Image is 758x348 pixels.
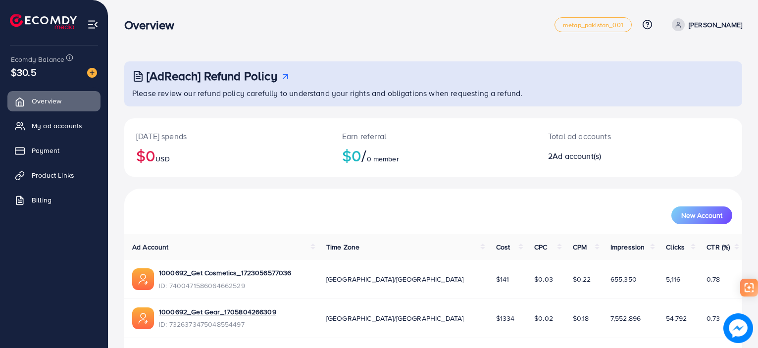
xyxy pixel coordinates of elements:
span: 54,792 [666,313,687,323]
a: 1000692_Get Gear_1705804266309 [159,307,276,317]
h3: Overview [124,18,182,32]
span: $141 [496,274,509,284]
button: New Account [671,206,732,224]
span: metap_pakistan_001 [563,22,623,28]
img: logo [10,14,77,29]
span: Cost [496,242,510,252]
img: ic-ads-acc.e4c84228.svg [132,268,154,290]
span: Product Links [32,170,74,180]
span: 7,552,896 [610,313,641,323]
span: $0.02 [534,313,553,323]
span: CPC [534,242,547,252]
span: Billing [32,195,51,205]
span: $30.5 [11,65,37,79]
a: Payment [7,141,101,160]
span: CPM [573,242,587,252]
span: Impression [610,242,645,252]
span: 0.73 [707,313,720,323]
span: Time Zone [326,242,359,252]
span: $0.18 [573,313,589,323]
span: $1334 [496,313,515,323]
h2: $0 [136,146,318,165]
span: 5,116 [666,274,680,284]
span: Clicks [666,242,685,252]
p: Earn referral [342,130,524,142]
span: $0.22 [573,274,591,284]
span: New Account [681,212,722,219]
span: [GEOGRAPHIC_DATA]/[GEOGRAPHIC_DATA] [326,313,464,323]
a: Billing [7,190,101,210]
span: ID: 7400471586064662529 [159,281,292,291]
span: [GEOGRAPHIC_DATA]/[GEOGRAPHIC_DATA] [326,274,464,284]
span: Ad Account [132,242,169,252]
span: / [361,144,366,167]
span: Ad account(s) [553,150,601,161]
span: 0 member [367,154,399,164]
img: image [723,313,753,343]
a: Overview [7,91,101,111]
h2: $0 [342,146,524,165]
span: Overview [32,96,61,106]
p: [DATE] spends [136,130,318,142]
span: USD [155,154,169,164]
span: 655,350 [610,274,637,284]
p: [PERSON_NAME] [689,19,742,31]
a: metap_pakistan_001 [555,17,632,32]
a: My ad accounts [7,116,101,136]
span: 0.78 [707,274,720,284]
span: Ecomdy Balance [11,54,64,64]
span: CTR (%) [707,242,730,252]
img: menu [87,19,99,30]
img: image [87,68,97,78]
span: Payment [32,146,59,155]
p: Please review our refund policy carefully to understand your rights and obligations when requesti... [132,87,736,99]
span: $0.03 [534,274,553,284]
img: ic-ads-acc.e4c84228.svg [132,307,154,329]
a: [PERSON_NAME] [668,18,742,31]
a: Product Links [7,165,101,185]
h2: 2 [548,151,679,161]
p: Total ad accounts [548,130,679,142]
span: ID: 7326373475048554497 [159,319,276,329]
span: My ad accounts [32,121,82,131]
a: 1000692_Get Cosmetics_1723056577036 [159,268,292,278]
h3: [AdReach] Refund Policy [147,69,277,83]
